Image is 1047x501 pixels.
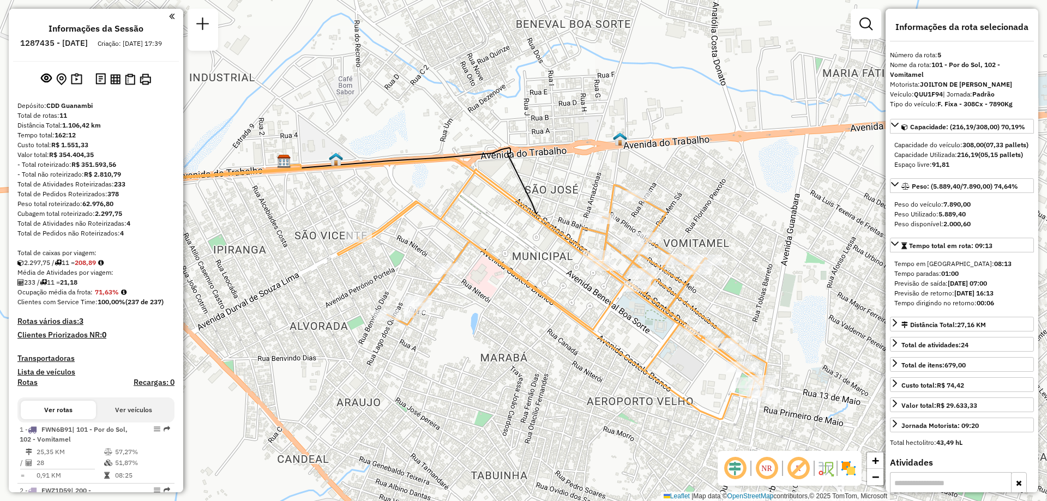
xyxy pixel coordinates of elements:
span: − [872,470,879,484]
button: Ver veículos [96,401,171,419]
td: / [20,457,25,468]
strong: 1.106,42 km [62,121,101,129]
div: Tempo total: [17,130,174,140]
span: FWN6B91 [41,425,72,433]
strong: QUU1F94 [914,90,943,98]
span: 27,16 KM [957,321,986,329]
span: Ocultar deslocamento [722,455,748,481]
strong: 01:00 [941,269,959,277]
strong: 7.890,00 [943,200,971,208]
td: 51,87% [115,457,170,468]
strong: [DATE] 07:00 [948,279,987,287]
div: 233 / 11 = [17,277,174,287]
span: | [691,492,693,500]
div: Peso Utilizado: [894,209,1030,219]
strong: 216,19 [957,150,978,159]
a: Valor total:R$ 29.633,33 [890,397,1034,412]
div: Tempo total em rota: 09:13 [890,255,1034,312]
i: Cubagem total roteirizado [17,259,24,266]
img: Fluxo de ruas [817,460,834,477]
img: CDD Guanambi [277,154,291,168]
strong: 5 [937,51,941,59]
span: Capacidade: (216,19/308,00) 70,19% [910,123,1025,131]
div: Veículo: [890,89,1034,99]
span: FWZ1D59 [41,486,71,494]
strong: 233 [114,180,125,188]
div: Capacidade do veículo: [894,140,1030,150]
img: Guanambi FAD [329,152,343,166]
a: Total de itens:679,00 [890,357,1034,372]
a: Rotas [17,378,38,387]
strong: 43,49 hL [936,438,962,446]
h4: Rotas vários dias: [17,317,174,326]
div: Distância Total: [901,320,986,330]
h4: Atividades [890,457,1034,468]
div: Previsão de retorno: [894,288,1030,298]
div: Valor total: [901,401,977,411]
div: Número da rota: [890,50,1034,60]
div: Espaço livre: [894,160,1030,170]
strong: 00:06 [977,299,994,307]
td: 08:25 [115,470,170,481]
a: Exibir filtros [855,13,877,35]
strong: 2.297,75 [95,209,122,218]
div: Valor total: [17,150,174,160]
span: Tempo total em rota: 09:13 [909,242,992,250]
button: Logs desbloquear sessão [93,71,108,88]
div: Tempo em [GEOGRAPHIC_DATA]: [894,259,1030,269]
strong: R$ 2.810,79 [84,170,121,178]
em: Opções [154,487,160,493]
div: Total de rotas: [17,111,174,120]
strong: 0 [102,330,106,340]
div: Tempo paradas: [894,269,1030,279]
span: | Jornada: [943,90,995,98]
button: Ver rotas [21,401,96,419]
strong: 5.889,40 [938,210,966,218]
button: Visualizar Romaneio [123,71,137,87]
strong: JOILTON DE [PERSON_NAME] [920,80,1012,88]
i: Total de Atividades [26,460,32,466]
td: = [20,470,25,481]
a: Capacidade: (216,19/308,00) 70,19% [890,119,1034,134]
a: Jornada Motorista: 09:20 [890,418,1034,432]
strong: 71,63% [95,288,119,296]
strong: Padrão [972,90,995,98]
h4: Informações da Sessão [49,23,143,34]
div: Total de Atividades não Roteirizadas: [17,219,174,228]
div: Depósito: [17,101,174,111]
i: Total de rotas [40,279,47,286]
div: - Total roteirizado: [17,160,174,170]
strong: R$ 74,42 [937,381,964,389]
div: Total de itens: [901,360,966,370]
div: Total de Pedidos Roteirizados: [17,189,174,199]
strong: 24 [961,341,968,349]
div: - Total não roteirizado: [17,170,174,179]
div: Previsão de saída: [894,279,1030,288]
a: Tempo total em rota: 09:13 [890,238,1034,252]
a: Distância Total:27,16 KM [890,317,1034,331]
strong: (237 de 237) [125,298,164,306]
strong: R$ 29.633,33 [936,401,977,409]
span: Peso do veículo: [894,200,971,208]
strong: 08:13 [994,259,1012,268]
div: Total de caixas por viagem: [17,248,174,258]
span: Peso: (5.889,40/7.890,00) 74,64% [912,182,1018,190]
div: Tipo do veículo: [890,99,1034,109]
td: 25,35 KM [36,446,104,457]
a: Clique aqui para minimizar o painel [169,10,174,22]
a: Custo total:R$ 74,42 [890,377,1034,392]
strong: 62.976,80 [82,200,113,208]
button: Painel de Sugestão [69,71,85,88]
i: Total de Atividades [17,279,24,286]
div: Jornada Motorista: 09:20 [901,421,979,431]
div: Capacidade Utilizada: [894,150,1030,160]
strong: [DATE] 16:13 [954,289,994,297]
button: Imprimir Rotas [137,71,153,87]
em: Opções [154,426,160,432]
strong: 162:12 [55,131,76,139]
a: Nova sessão e pesquisa [192,13,214,38]
i: % de utilização da cubagem [104,460,112,466]
h4: Transportadoras [17,354,174,363]
i: Distância Total [26,449,32,455]
span: Ocupação média da frota: [17,288,93,296]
